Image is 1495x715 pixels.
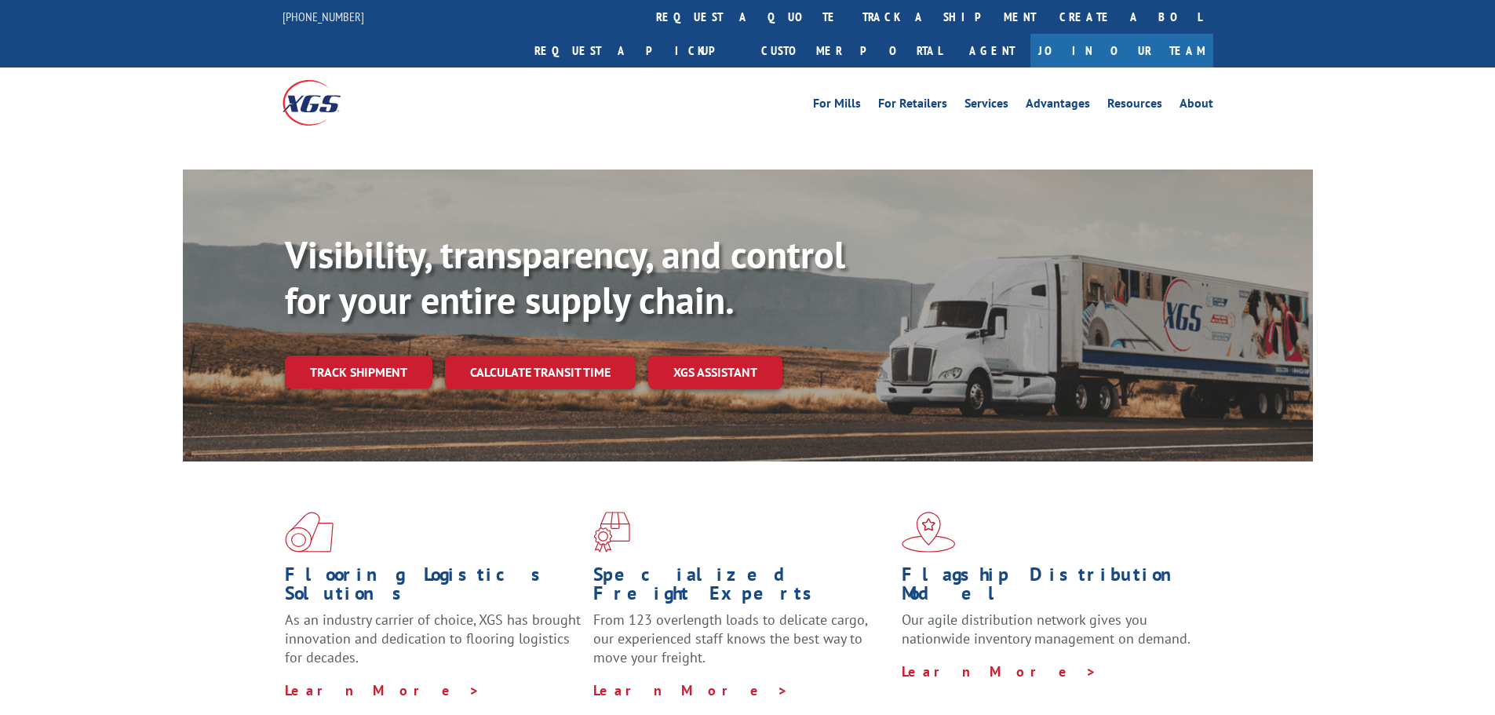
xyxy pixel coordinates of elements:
[285,611,581,666] span: As an industry carrier of choice, XGS has brought innovation and dedication to flooring logistics...
[285,356,432,389] a: Track shipment
[285,512,334,553] img: xgs-icon-total-supply-chain-intelligence-red
[1180,97,1213,115] a: About
[813,97,861,115] a: For Mills
[445,356,636,389] a: Calculate transit time
[285,681,480,699] a: Learn More >
[523,34,749,67] a: Request a pickup
[1026,97,1090,115] a: Advantages
[593,611,890,680] p: From 123 overlength loads to delicate cargo, our experienced staff knows the best way to move you...
[964,97,1008,115] a: Services
[593,681,789,699] a: Learn More >
[593,512,630,553] img: xgs-icon-focused-on-flooring-red
[283,9,364,24] a: [PHONE_NUMBER]
[648,356,782,389] a: XGS ASSISTANT
[1030,34,1213,67] a: Join Our Team
[1107,97,1162,115] a: Resources
[749,34,954,67] a: Customer Portal
[954,34,1030,67] a: Agent
[902,662,1097,680] a: Learn More >
[878,97,947,115] a: For Retailers
[902,512,956,553] img: xgs-icon-flagship-distribution-model-red
[285,230,845,324] b: Visibility, transparency, and control for your entire supply chain.
[285,565,582,611] h1: Flooring Logistics Solutions
[902,565,1198,611] h1: Flagship Distribution Model
[902,611,1191,648] span: Our agile distribution network gives you nationwide inventory management on demand.
[593,565,890,611] h1: Specialized Freight Experts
